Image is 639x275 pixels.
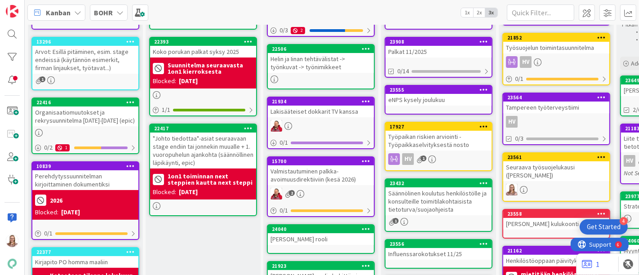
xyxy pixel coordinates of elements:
div: [PERSON_NAME] kulukoonti [503,218,609,230]
img: Visit kanbanzone.com [6,5,18,18]
div: [PERSON_NAME] rooli [268,233,374,245]
div: 17927 [390,124,492,130]
div: 23558[PERSON_NAME] kulukoonti [503,210,609,230]
div: Lakisääteiset dokkarit TV kanssa [268,106,374,117]
div: eNPS kysely joulukuu [386,94,492,106]
b: 2026 [50,197,62,204]
b: Suunnitelma seuraavasta 1on1 kierroksesta [168,62,253,75]
span: 0 / 2 [44,143,53,152]
div: Helin ja Iinan tehtävälistat -> työnkuvat -> työnimikkeet [268,53,374,73]
div: 23555eNPS kysely joulukuu [386,86,492,106]
span: 0 / 1 [280,138,288,147]
div: HV [506,116,518,128]
div: 21923 [272,263,374,269]
span: 2x [473,8,485,17]
div: 22506 [272,46,374,52]
img: JS [271,188,282,200]
div: Valmistautuminen palkka-avoimuusdirektiiviin (kesä 2026) [268,165,374,185]
img: IH [506,184,518,195]
div: 15700Valmistautuminen palkka-avoimuusdirektiiviin (kesä 2026) [268,157,374,185]
div: 0/32 [268,25,374,36]
div: 0/1 [503,73,609,84]
div: HV [386,153,492,165]
div: 23432 [390,180,492,186]
div: Säännölinen koulutus henkilöstölle ja konsulteille toimitilakohtaisista tietoturva/suojaohjeista [386,187,492,215]
div: 21162 [503,247,609,255]
div: JS [268,188,374,200]
span: 1x [461,8,473,17]
div: 1/1 [150,104,256,115]
div: 21923 [268,262,374,270]
span: 1 [393,218,399,224]
div: 23432 [386,179,492,187]
div: 22377Kirjapito PO homma maaliin [32,248,138,268]
div: 22377 [32,248,138,256]
img: avatar [6,257,18,270]
div: 22393 [154,39,256,45]
div: Kirjapito PO homma maaliin [32,256,138,268]
div: 23564Tampereen työterveystiimi [503,93,609,113]
div: 0/21 [32,142,138,153]
div: 22416 [36,99,138,106]
img: JS [271,120,282,132]
div: 22417 [150,124,256,133]
div: 23556 [386,240,492,248]
div: [DATE] [61,208,80,217]
div: 23561 [503,153,609,161]
div: "Johto tiedottaa"-asiat seuraavaan stage endiin tai jonnekin muualle + 1. vuoropuhelun ajankohta ... [150,133,256,169]
div: 22377 [36,249,138,255]
div: HV [503,116,609,128]
span: 0 / 1 [280,206,288,215]
div: Tampereen työterveystiimi [503,102,609,113]
div: 21162Henkilöstöoppaan päivitykset [503,247,609,266]
div: 23561 [507,154,609,160]
div: 21162 [507,248,609,254]
div: 6 [47,4,49,11]
div: 13296Arvot: Esillä pitäminen, esim. stage endeissä (käytännön esimerkit, firman linjaukset, työta... [32,38,138,74]
span: 1 [40,76,45,82]
div: 15700 [272,158,374,164]
div: IH [503,184,609,195]
div: 15700 [268,157,374,165]
div: Työsuojelun toimintasuunnitelma [503,42,609,53]
span: 3x [485,8,497,17]
div: 13296 [36,39,138,45]
div: JS [268,120,374,132]
div: 22417 [154,125,256,132]
span: 1 / 1 [162,105,170,115]
div: 23908Palkat 11/2025 [386,38,492,58]
div: 23564 [507,94,609,101]
div: HV [520,56,532,68]
span: 1 [421,155,426,161]
div: Blocked: [35,208,58,217]
div: Työpaikan riskien arviointi - Työpaikkaselvityksestä nosto [386,131,492,151]
div: 23556Influenssarokotukset 11/25 [386,240,492,260]
div: Organisaatiomuutokset ja rekrysuunnitelma [DATE]-[DATE] (epic) [32,106,138,126]
b: 1on1 toiminnan next steppien kautta next steppi [168,173,253,186]
b: BOHR [94,8,113,17]
div: 1 [55,144,70,151]
div: Influenssarokotukset 11/25 [386,248,492,260]
div: Blocked: [153,76,176,86]
div: 2 [291,27,305,34]
div: 0/1 [268,205,374,216]
span: Support [19,1,41,12]
div: 23558 [507,211,609,217]
span: 2 [289,190,295,196]
div: 21852 [503,34,609,42]
div: Palkat 11/2025 [386,46,492,58]
span: 0/14 [397,67,409,76]
div: 22506 [268,45,374,53]
div: 21934 [268,98,374,106]
div: 10839 [36,163,138,169]
div: 22393Koko porukan palkat syksy 2025 [150,38,256,58]
div: Seuraava työsuojelukausi ([PERSON_NAME]) [503,161,609,181]
div: 22506Helin ja Iinan tehtävälistat -> työnkuvat -> työnimikkeet [268,45,374,73]
span: 0 / 1 [44,229,53,238]
div: 0/1 [268,137,374,148]
div: HV [503,56,609,68]
div: HV [402,153,414,165]
span: Kanban [46,7,71,18]
div: 22417"Johto tiedottaa"-asiat seuraavaan stage endiin tai jonnekin muualle + 1. vuoropuhelun ajank... [150,124,256,169]
img: IH [6,235,18,247]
